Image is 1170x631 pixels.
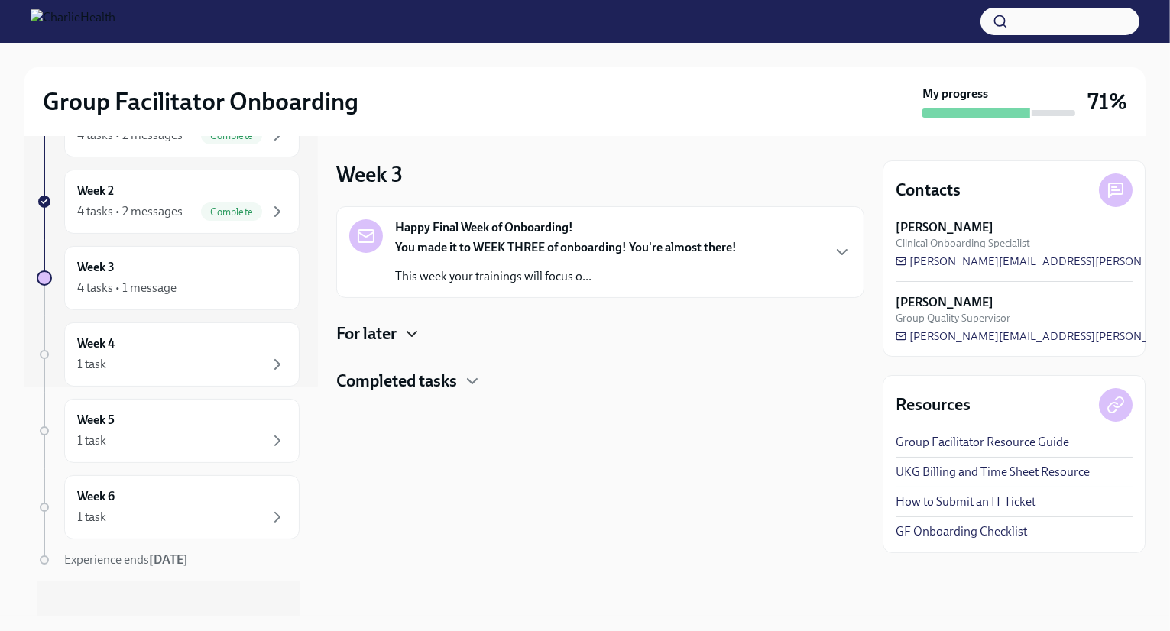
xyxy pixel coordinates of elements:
[922,86,988,102] strong: My progress
[77,356,106,373] div: 1 task
[896,523,1027,540] a: GF Onboarding Checklist
[77,432,106,449] div: 1 task
[37,322,300,387] a: Week 41 task
[336,370,864,393] div: Completed tasks
[336,160,403,188] h3: Week 3
[31,9,115,34] img: CharlieHealth
[896,434,1069,451] a: Group Facilitator Resource Guide
[336,370,457,393] h4: Completed tasks
[896,464,1090,481] a: UKG Billing and Time Sheet Resource
[37,399,300,463] a: Week 51 task
[896,393,971,416] h4: Resources
[77,259,115,276] h6: Week 3
[77,509,106,526] div: 1 task
[896,493,1035,510] a: How to Submit an IT Ticket
[37,246,300,310] a: Week 34 tasks • 1 message
[77,280,177,296] div: 4 tasks • 1 message
[395,240,737,254] strong: You made it to WEEK THREE of onboarding! You're almost there!
[37,475,300,539] a: Week 61 task
[149,552,188,567] strong: [DATE]
[64,552,188,567] span: Experience ends
[43,86,358,117] h2: Group Facilitator Onboarding
[37,170,300,234] a: Week 24 tasks • 2 messagesComplete
[77,335,115,352] h6: Week 4
[77,412,115,429] h6: Week 5
[77,183,114,199] h6: Week 2
[201,206,262,218] span: Complete
[336,322,864,345] div: For later
[77,488,115,505] h6: Week 6
[896,294,993,311] strong: [PERSON_NAME]
[336,322,397,345] h4: For later
[896,311,1010,325] span: Group Quality Supervisor
[896,219,993,236] strong: [PERSON_NAME]
[395,268,737,285] p: This week your trainings will focus o...
[77,203,183,220] div: 4 tasks • 2 messages
[395,219,573,236] strong: Happy Final Week of Onboarding!
[1087,88,1127,115] h3: 71%
[896,179,961,202] h4: Contacts
[896,236,1030,251] span: Clinical Onboarding Specialist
